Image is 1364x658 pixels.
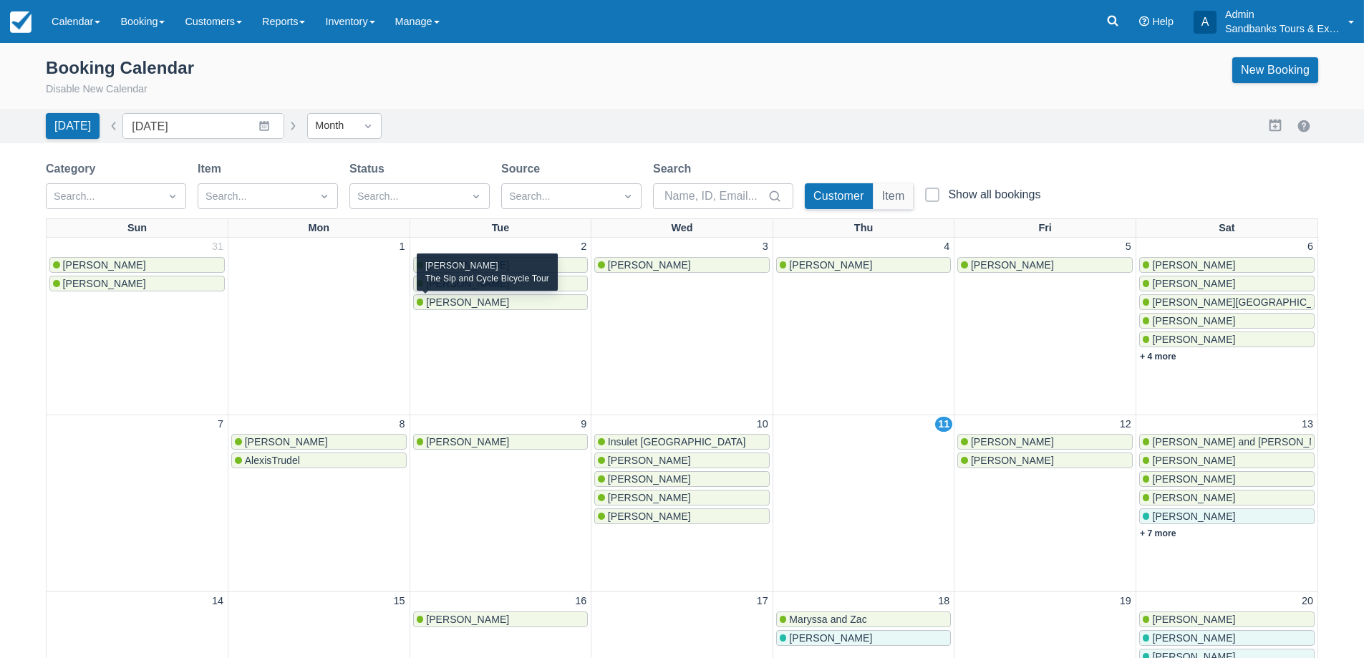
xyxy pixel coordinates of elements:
span: [PERSON_NAME] [608,259,691,271]
a: [PERSON_NAME] [49,257,225,273]
a: New Booking [1232,57,1318,83]
i: Help [1139,16,1149,26]
a: [PERSON_NAME] [594,508,770,524]
span: [PERSON_NAME] [1152,492,1235,503]
span: Dropdown icon [469,189,483,203]
span: AlexisTrudel [245,455,300,466]
a: [PERSON_NAME] [957,257,1133,273]
a: 9 [578,417,589,432]
a: [PERSON_NAME] [231,434,407,450]
a: 6 [1305,239,1316,255]
span: [PERSON_NAME] [63,278,146,289]
span: [PERSON_NAME] [608,455,691,466]
a: [PERSON_NAME] [1139,508,1315,524]
a: Sat [1216,219,1237,238]
a: 14 [209,594,226,609]
span: [PERSON_NAME] [971,436,1054,447]
span: [PERSON_NAME] [1152,315,1235,326]
a: [PERSON_NAME][GEOGRAPHIC_DATA] [1139,294,1315,310]
label: Item [198,160,227,178]
div: Show all bookings [948,188,1040,202]
span: [PERSON_NAME][GEOGRAPHIC_DATA] [1152,296,1340,308]
div: The Sip and Cycle Bicycle Tour [425,272,549,285]
span: Maryssa and Zac [789,614,866,625]
a: [PERSON_NAME] [1139,332,1315,347]
a: 12 [1117,417,1134,432]
span: [PERSON_NAME] [245,436,328,447]
a: [PERSON_NAME] [413,257,589,273]
button: Customer [805,183,873,209]
a: 31 [209,239,226,255]
button: [DATE] [46,113,100,139]
span: [PERSON_NAME] [1152,259,1235,271]
span: [PERSON_NAME] [1152,632,1235,644]
span: [PERSON_NAME] [789,259,872,271]
span: [PERSON_NAME] [789,632,872,644]
span: Dropdown icon [361,119,375,133]
label: Source [501,160,546,178]
a: 13 [1299,417,1316,432]
a: 7 [215,417,226,432]
a: AlexisTrudel [231,453,407,468]
a: [PERSON_NAME] [957,453,1133,468]
span: [PERSON_NAME] [63,259,146,271]
div: A [1194,11,1217,34]
a: [PERSON_NAME] [413,276,589,291]
span: [PERSON_NAME] [1152,473,1235,485]
a: [PERSON_NAME] [413,611,589,627]
a: [PERSON_NAME] [1139,453,1315,468]
a: 15 [391,594,408,609]
a: Tue [489,219,513,238]
a: [PERSON_NAME] [594,257,770,273]
a: [PERSON_NAME] [1139,257,1315,273]
a: [PERSON_NAME] [1139,630,1315,646]
label: Status [349,160,390,178]
a: Mon [306,219,333,238]
a: [PERSON_NAME] [776,257,952,273]
a: + 7 more [1140,528,1176,538]
a: [PERSON_NAME] [49,276,225,291]
span: Dropdown icon [165,189,180,203]
a: [PERSON_NAME] [776,630,952,646]
span: [PERSON_NAME] [1152,511,1235,522]
a: 10 [754,417,771,432]
a: Insulet [GEOGRAPHIC_DATA] [594,434,770,450]
span: [PERSON_NAME] [1152,614,1235,625]
a: + 4 more [1140,352,1176,362]
a: 2 [578,239,589,255]
a: 5 [1123,239,1134,255]
span: Dropdown icon [621,189,635,203]
div: [PERSON_NAME] [425,259,549,272]
a: [PERSON_NAME] [1139,471,1315,487]
a: 20 [1299,594,1316,609]
div: Booking Calendar [46,57,194,79]
a: 11 [935,417,952,432]
a: 17 [754,594,771,609]
a: Wed [668,219,695,238]
span: Dropdown icon [317,189,332,203]
a: [PERSON_NAME] [594,453,770,468]
span: [PERSON_NAME] [608,473,691,485]
span: [PERSON_NAME] [971,259,1054,271]
div: Month [315,118,348,134]
img: checkfront-main-nav-mini-logo.png [10,11,32,33]
a: 3 [760,239,771,255]
span: [PERSON_NAME] [426,614,509,625]
span: [PERSON_NAME] [608,492,691,503]
button: Item [874,183,914,209]
a: [PERSON_NAME] [1139,276,1315,291]
a: [PERSON_NAME] [413,434,589,450]
span: [PERSON_NAME] [1152,278,1235,289]
input: Date [122,113,284,139]
a: 16 [572,594,589,609]
a: Fri [1035,219,1054,238]
label: Category [46,160,101,178]
span: [PERSON_NAME] [971,455,1054,466]
a: [PERSON_NAME] [1139,490,1315,505]
a: 4 [941,239,952,255]
span: [PERSON_NAME] [426,436,509,447]
a: 8 [397,417,408,432]
a: Thu [851,219,876,238]
span: [PERSON_NAME] [426,296,509,308]
a: 18 [935,594,952,609]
